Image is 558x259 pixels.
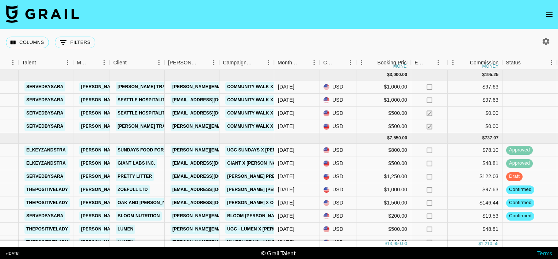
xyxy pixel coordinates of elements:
div: $0.00 [448,120,502,133]
span: confirmed [506,186,534,193]
div: Aug '25 [278,146,294,154]
button: Sort [521,57,531,68]
div: Aug '25 [278,225,294,233]
div: Talent [18,56,73,70]
a: [EMAIL_ADDRESS][DOMAIN_NAME] [171,185,252,194]
div: $500.00 [356,223,411,236]
button: Sort [88,57,99,68]
div: Campaign (Type) [219,56,274,70]
div: $500.00 [356,107,411,120]
a: Pretty Litter [116,172,154,181]
div: $19.53 [448,236,502,249]
div: $97.63 [448,183,502,196]
div: $122.03 [448,170,502,183]
a: [PERSON_NAME][EMAIL_ADDRESS][PERSON_NAME][DOMAIN_NAME] [79,225,236,234]
button: Show filters [55,37,95,48]
button: Sort [253,57,263,68]
div: Manager [73,56,110,70]
button: Menu [263,57,274,68]
div: Expenses: Remove Commission? [411,56,447,70]
a: [EMAIL_ADDRESS][DOMAIN_NAME] [171,198,252,207]
button: Menu [7,57,18,68]
a: Lumen [116,225,135,234]
div: USD [320,144,356,157]
div: Aug '25 [278,212,294,219]
div: Status [506,56,521,70]
div: Talent [22,56,36,70]
a: [EMAIL_ADDRESS][DOMAIN_NAME] [171,109,252,118]
div: $500.00 [356,157,411,170]
div: USD [320,210,356,223]
button: Menu [433,57,444,68]
button: Select columns [6,37,49,48]
span: approved [506,147,533,154]
a: Community Walk X [PERSON_NAME], Brooks, [GEOGRAPHIC_DATA] [225,122,386,131]
div: Status [502,56,557,70]
a: thepositivelady [24,198,70,207]
div: Sep '25 [278,109,294,117]
div: Sep '25 [278,83,294,90]
button: Menu [208,57,219,68]
div: Currency [323,56,335,70]
button: Sort [367,57,377,68]
a: [EMAIL_ADDRESS][DOMAIN_NAME] [171,95,252,105]
div: USD [320,107,356,120]
a: Terms [537,249,552,256]
a: Bloom [PERSON_NAME] [225,211,284,221]
div: USD [320,94,356,107]
a: servedbysara [24,122,65,131]
a: [EMAIL_ADDRESS][DOMAIN_NAME] [171,159,252,168]
button: Sort [127,57,137,68]
div: [PERSON_NAME] [168,56,198,70]
div: Aug '25 [278,159,294,167]
div: 1,210.55 [481,241,498,247]
div: USD [320,223,356,236]
div: USD [320,236,356,249]
div: USD [320,183,356,196]
a: [PERSON_NAME][EMAIL_ADDRESS][DOMAIN_NAME] [171,211,290,221]
a: [PERSON_NAME] X Oak and [PERSON_NAME] [225,198,331,207]
a: [EMAIL_ADDRESS][DOMAIN_NAME] [171,172,252,181]
div: $78.10 [448,144,502,157]
div: $ [385,241,387,247]
a: [PERSON_NAME][EMAIL_ADDRESS][PERSON_NAME][DOMAIN_NAME] [79,211,236,221]
img: Grail Talent [6,5,79,23]
a: Seattle Hospitality Group [116,95,187,105]
button: Menu [153,57,164,68]
a: Sundays Food for Dogs [116,146,180,155]
div: $19.53 [448,210,502,223]
a: UGC - Lumen X [PERSON_NAME] [225,225,302,234]
a: [PERSON_NAME][EMAIL_ADDRESS][PERSON_NAME][DOMAIN_NAME] [79,95,236,105]
div: USD [320,80,356,94]
a: Giant Labs Inc. [116,159,157,168]
div: 3,000.00 [390,72,407,78]
a: Community Walk X [PERSON_NAME], Brooks, [GEOGRAPHIC_DATA] [225,95,386,105]
a: UGC Sundays X [PERSON_NAME] [225,146,305,155]
a: [PERSON_NAME][EMAIL_ADDRESS][PERSON_NAME][DOMAIN_NAME] [79,146,236,155]
div: $48.81 [448,223,502,236]
div: 13,950.00 [387,241,407,247]
a: [PERSON_NAME][EMAIL_ADDRESS][PERSON_NAME][DOMAIN_NAME] [79,185,236,194]
div: $200.00 [356,210,411,223]
div: Client [113,56,127,70]
a: thepositivelady [24,238,70,247]
a: servedbysara [24,109,65,118]
a: elkeyzandstra [24,159,68,168]
a: servedbysara [24,211,65,221]
a: Bloom Nutrition [116,211,162,221]
button: Menu [99,57,110,68]
a: [PERSON_NAME][EMAIL_ADDRESS][DOMAIN_NAME] [171,146,290,155]
div: Booking Price [377,56,409,70]
div: $97.63 [448,80,502,94]
div: USD [320,170,356,183]
div: USD [320,157,356,170]
a: servedbysara [24,95,65,105]
a: [PERSON_NAME] Pretty Litter [225,172,302,181]
div: Month Due [278,56,298,70]
div: $500.00 [356,120,411,133]
a: [PERSON_NAME][EMAIL_ADDRESS][PERSON_NAME][DOMAIN_NAME] [79,172,236,181]
a: [PERSON_NAME][EMAIL_ADDRESS][PERSON_NAME][DOMAIN_NAME] [79,198,236,207]
div: $1,250.00 [356,170,411,183]
div: $1,500.00 [356,196,411,210]
div: $ [387,72,390,78]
